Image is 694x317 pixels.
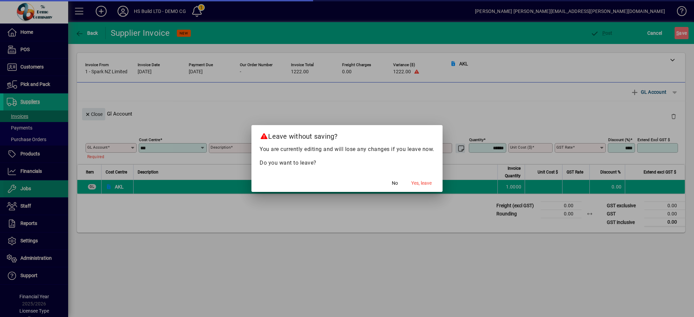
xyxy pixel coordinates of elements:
[260,145,434,153] p: You are currently editing and will lose any changes if you leave now.
[260,159,434,167] p: Do you want to leave?
[408,177,434,189] button: Yes, leave
[411,180,432,187] span: Yes, leave
[251,125,443,145] h2: Leave without saving?
[392,180,398,187] span: No
[384,177,406,189] button: No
